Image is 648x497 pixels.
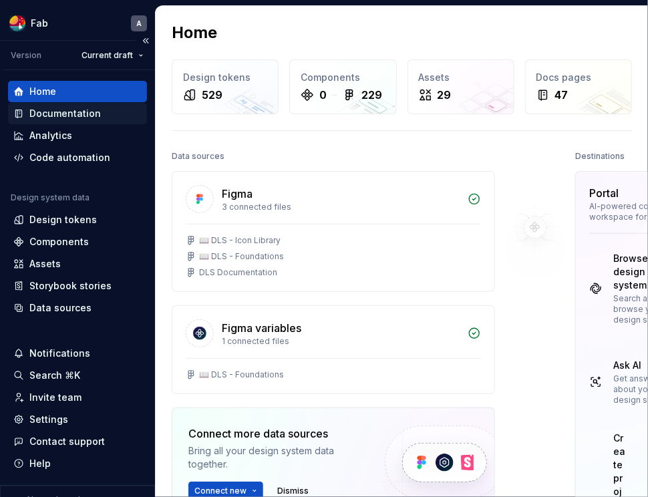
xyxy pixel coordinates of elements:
a: Figma3 connected files📖 DLS - Icon Library📖 DLS - FoundationsDLS Documentation [172,171,495,292]
div: 📖 DLS - Icon Library [199,235,281,246]
div: 📖 DLS - Foundations [199,369,284,380]
a: Assets29 [408,59,514,114]
span: Dismiss [277,486,309,496]
a: Data sources [8,297,147,319]
h2: Home [172,22,217,43]
div: Data sources [172,147,224,166]
div: Settings [29,413,68,426]
a: Components [8,231,147,253]
div: Docs pages [536,71,621,84]
div: 3 connected files [222,202,460,212]
span: Connect new [194,486,247,496]
div: Assets [29,257,61,271]
div: Analytics [29,129,72,142]
div: Connect more data sources [188,426,362,442]
div: Documentation [29,107,101,120]
a: Components0229 [289,59,396,114]
img: ec65babd-e488-45e8-ad6b-b86e4c748d03.png [9,15,25,31]
a: Design tokens529 [172,59,279,114]
div: 29 [438,87,452,103]
span: Current draft [82,50,133,61]
div: 229 [361,87,382,103]
button: FabA [3,9,152,37]
a: Docs pages47 [525,59,632,114]
div: Search ⌘K [29,369,80,382]
button: Search ⌘K [8,365,147,386]
div: Destinations [575,147,625,166]
div: A [136,18,142,29]
div: Storybook stories [29,279,112,293]
a: Assets [8,253,147,275]
div: Notifications [29,347,90,360]
div: DLS Documentation [199,267,277,278]
div: Home [29,85,56,98]
div: Design system data [11,192,90,203]
div: 529 [202,87,222,103]
div: Bring all your design system data together. [188,444,362,471]
div: Components [301,71,385,84]
div: Code automation [29,151,110,164]
a: Home [8,81,147,102]
button: Current draft [75,46,150,65]
a: Code automation [8,147,147,168]
div: Figma [222,186,253,202]
a: Figma variables1 connected files📖 DLS - Foundations [172,305,495,394]
button: Help [8,453,147,474]
div: Figma variables [222,320,301,336]
div: 📖 DLS - Foundations [199,251,284,262]
div: Fab [31,17,48,30]
a: Storybook stories [8,275,147,297]
a: Analytics [8,125,147,146]
div: Invite team [29,391,82,404]
div: 0 [319,87,327,103]
a: Invite team [8,387,147,408]
div: Portal [589,185,619,201]
div: 1 connected files [222,336,460,347]
div: Contact support [29,435,105,448]
button: Collapse sidebar [136,31,155,50]
div: Version [11,50,41,61]
button: Notifications [8,343,147,364]
div: Design tokens [183,71,267,84]
div: Design tokens [29,213,97,226]
button: Contact support [8,431,147,452]
div: 47 [555,87,569,103]
a: Settings [8,409,147,430]
div: Data sources [29,301,92,315]
div: Help [29,457,51,470]
div: Components [29,235,89,248]
div: Assets [419,71,503,84]
a: Documentation [8,103,147,124]
a: Design tokens [8,209,147,230]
